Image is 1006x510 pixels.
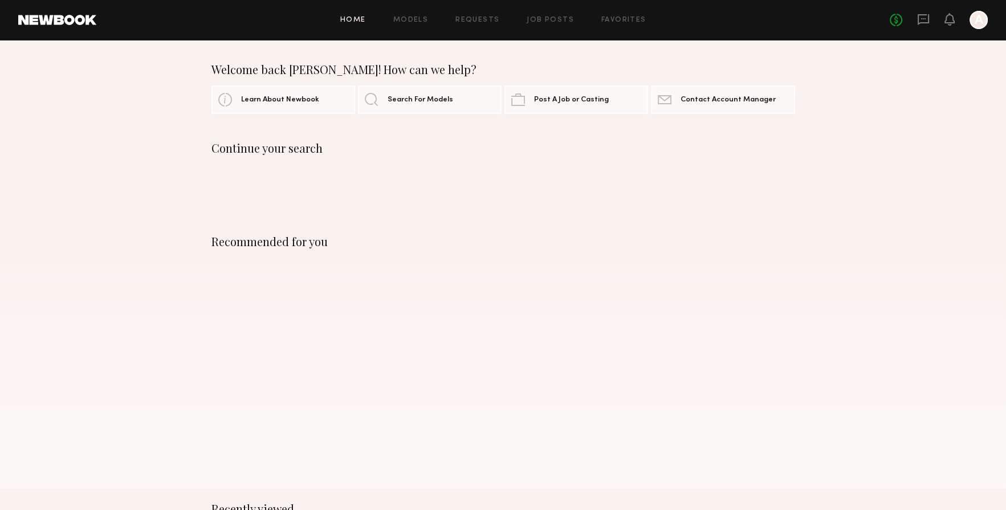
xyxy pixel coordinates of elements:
[393,17,428,24] a: Models
[970,11,988,29] a: A
[527,17,574,24] a: Job Posts
[651,85,795,114] a: Contact Account Manager
[211,141,795,155] div: Continue your search
[388,96,453,104] span: Search For Models
[358,85,502,114] a: Search For Models
[681,96,776,104] span: Contact Account Manager
[601,17,646,24] a: Favorites
[455,17,499,24] a: Requests
[211,63,795,76] div: Welcome back [PERSON_NAME]! How can we help?
[534,96,609,104] span: Post A Job or Casting
[241,96,319,104] span: Learn About Newbook
[504,85,648,114] a: Post A Job or Casting
[211,85,355,114] a: Learn About Newbook
[340,17,366,24] a: Home
[211,235,795,248] div: Recommended for you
